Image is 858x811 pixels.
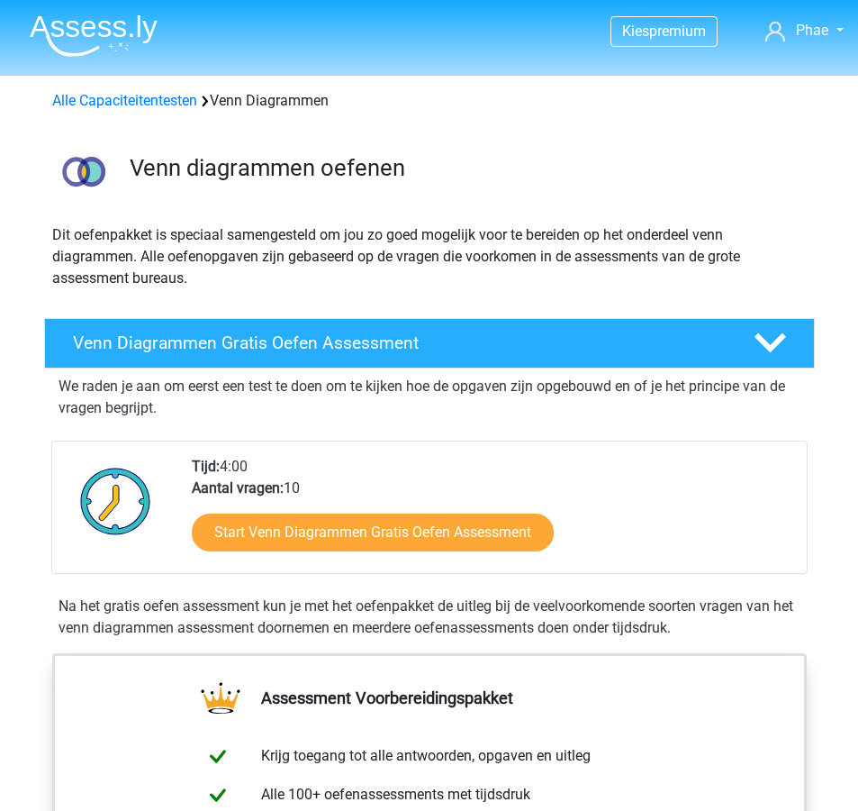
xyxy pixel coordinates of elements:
a: Start Venn Diagrammen Gratis Oefen Assessment [192,514,554,551]
a: Alle Capaciteitentesten [52,92,197,109]
h4: Venn Diagrammen Gratis Oefen Assessment [73,333,725,353]
span: premium [649,23,706,40]
img: Assessly [30,14,158,57]
a: Venn Diagrammen Gratis Oefen Assessment [37,318,822,369]
p: We raden je aan om eerst een test te doen om te kijken hoe de opgaven zijn opgebouwd en of je het... [59,376,800,419]
span: Phae [796,22,828,39]
img: venn diagrammen [45,133,122,210]
h3: Venn diagrammen oefenen [130,154,800,182]
p: Dit oefenpakket is speciaal samengesteld om jou zo goed mogelijk voor te bereiden op het onderdee... [52,224,807,289]
div: Na het gratis oefen assessment kun je met het oefenpakket de uitleg bij de veelvoorkomende soorte... [51,596,808,639]
a: Kiespremium [611,19,717,43]
b: Tijd: [192,458,220,475]
div: Venn Diagrammen [45,90,814,112]
a: Phae [765,20,843,41]
div: 4:00 10 [178,456,806,573]
b: Aantal vragen: [192,479,284,497]
img: Klok [70,456,161,546]
span: Kies [622,23,649,40]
